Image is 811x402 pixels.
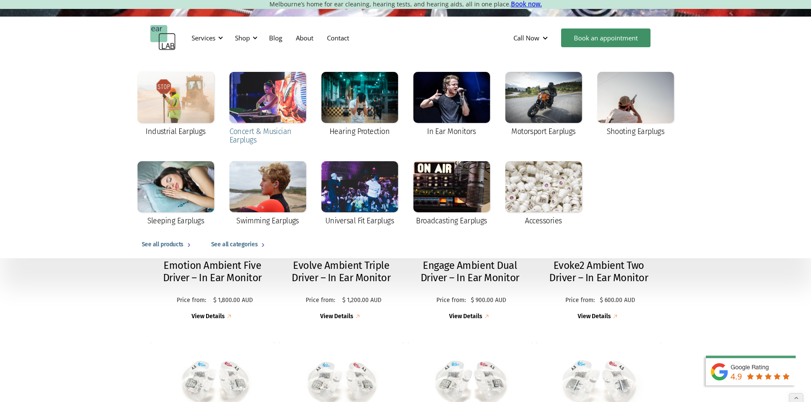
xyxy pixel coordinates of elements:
div: Shooting Earplugs [607,127,665,136]
div: View Details [320,313,353,320]
div: View Details [192,313,225,320]
h2: Evoke2 Ambient Two Driver – In Ear Monitor [545,259,653,284]
p: $ 900.00 AUD [471,297,506,304]
p: Price from: [562,297,598,304]
p: Price from: [301,297,340,304]
a: Shooting Earplugs [593,68,678,142]
div: Shop [230,25,260,51]
p: Price from: [172,297,211,304]
div: See all products [142,239,183,250]
h2: Emotion Ambient Five Driver – In Ear Monitor [159,259,267,284]
a: Concert & Musician Earplugs [225,68,310,150]
div: Hearing Protection [330,127,390,136]
a: Industrial Earplugs [133,68,218,142]
a: Contact [320,26,356,50]
a: Accessories [501,157,586,231]
div: Industrial Earplugs [146,127,206,136]
div: Motorsport Earplugs [511,127,576,136]
p: Price from: [433,297,469,304]
a: See all products [133,231,203,258]
a: Sleeping Earplugs [133,157,218,231]
div: Universal Fit Earplugs [325,217,394,225]
div: Concert & Musician Earplugs [229,127,306,144]
div: Call Now [513,34,539,42]
p: $ 600.00 AUD [600,297,635,304]
a: Broadcasting Earplugs [409,157,494,231]
a: Blog [262,26,289,50]
div: In Ear Monitors [427,127,476,136]
h2: Engage Ambient Dual Driver – In Ear Monitor [416,259,524,284]
a: Swimming Earplugs [225,157,310,231]
div: Sleeping Earplugs [147,217,204,225]
div: View Details [449,313,482,320]
div: Services [192,34,215,42]
a: About [289,26,320,50]
div: Broadcasting Earplugs [416,217,487,225]
div: Shop [235,34,250,42]
a: In Ear Monitors [409,68,494,142]
p: $ 1,200.00 AUD [342,297,381,304]
p: $ 1,800.00 AUD [213,297,253,304]
a: Universal Fit Earplugs [317,157,402,231]
div: View Details [578,313,611,320]
a: See all categories [203,231,277,258]
div: Services [186,25,226,51]
a: Hearing Protection [317,68,402,142]
div: Accessories [525,217,562,225]
a: Book an appointment [561,29,651,47]
div: See all categories [211,239,258,250]
div: Swimming Earplugs [236,217,299,225]
a: Motorsport Earplugs [501,68,586,142]
h2: Evolve Ambient Triple Driver – In Ear Monitor [287,259,395,284]
div: Call Now [507,25,557,51]
a: home [150,25,176,51]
